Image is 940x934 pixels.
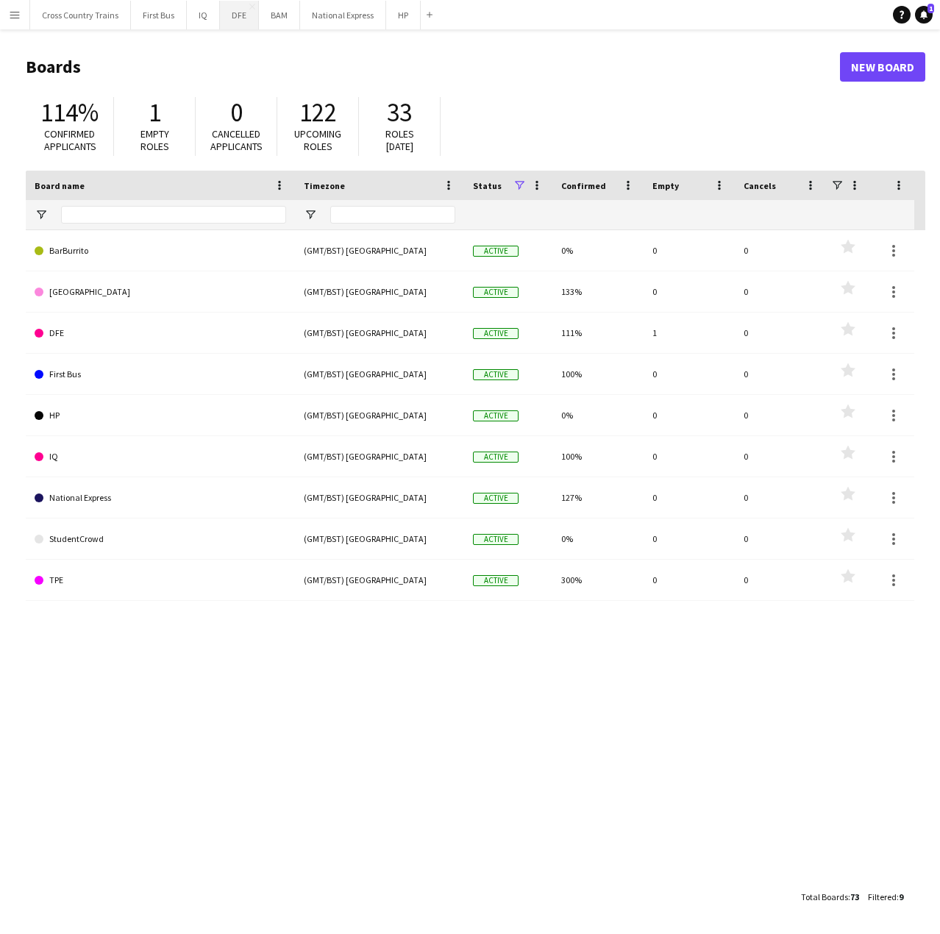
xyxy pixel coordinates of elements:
[915,6,933,24] a: 1
[735,560,826,600] div: 0
[473,452,519,463] span: Active
[552,395,644,435] div: 0%
[644,313,735,353] div: 1
[35,477,286,518] a: National Express
[927,4,934,13] span: 1
[35,313,286,354] a: DFE
[552,230,644,271] div: 0%
[35,271,286,313] a: [GEOGRAPHIC_DATA]
[295,436,464,477] div: (GMT/BST) [GEOGRAPHIC_DATA]
[387,96,412,129] span: 33
[230,96,243,129] span: 0
[210,127,263,153] span: Cancelled applicants
[299,96,337,129] span: 122
[35,354,286,395] a: First Bus
[295,230,464,271] div: (GMT/BST) [GEOGRAPHIC_DATA]
[385,127,414,153] span: Roles [DATE]
[735,230,826,271] div: 0
[35,518,286,560] a: StudentCrowd
[304,180,345,191] span: Timezone
[35,560,286,601] a: TPE
[552,313,644,353] div: 111%
[140,127,169,153] span: Empty roles
[644,271,735,312] div: 0
[295,518,464,559] div: (GMT/BST) [GEOGRAPHIC_DATA]
[744,180,776,191] span: Cancels
[735,477,826,518] div: 0
[644,230,735,271] div: 0
[644,354,735,394] div: 0
[473,328,519,339] span: Active
[149,96,161,129] span: 1
[552,354,644,394] div: 100%
[61,206,286,224] input: Board name Filter Input
[552,477,644,518] div: 127%
[35,230,286,271] a: BarBurrito
[868,891,897,902] span: Filtered
[473,410,519,421] span: Active
[330,206,455,224] input: Timezone Filter Input
[259,1,300,29] button: BAM
[644,477,735,518] div: 0
[735,436,826,477] div: 0
[899,891,903,902] span: 9
[735,395,826,435] div: 0
[644,518,735,559] div: 0
[295,395,464,435] div: (GMT/BST) [GEOGRAPHIC_DATA]
[131,1,187,29] button: First Bus
[473,287,519,298] span: Active
[295,271,464,312] div: (GMT/BST) [GEOGRAPHIC_DATA]
[26,56,840,78] h1: Boards
[801,883,859,911] div: :
[850,891,859,902] span: 73
[552,271,644,312] div: 133%
[35,208,48,221] button: Open Filter Menu
[187,1,220,29] button: IQ
[735,271,826,312] div: 0
[561,180,606,191] span: Confirmed
[473,534,519,545] span: Active
[40,96,99,129] span: 114%
[304,208,317,221] button: Open Filter Menu
[295,354,464,394] div: (GMT/BST) [GEOGRAPHIC_DATA]
[801,891,848,902] span: Total Boards
[644,395,735,435] div: 0
[473,575,519,586] span: Active
[473,493,519,504] span: Active
[220,1,259,29] button: DFE
[552,560,644,600] div: 300%
[35,180,85,191] span: Board name
[735,518,826,559] div: 0
[644,560,735,600] div: 0
[44,127,96,153] span: Confirmed applicants
[294,127,341,153] span: Upcoming roles
[35,436,286,477] a: IQ
[30,1,131,29] button: Cross Country Trains
[868,883,903,911] div: :
[552,518,644,559] div: 0%
[386,1,421,29] button: HP
[473,369,519,380] span: Active
[35,395,286,436] a: HP
[300,1,386,29] button: National Express
[473,246,519,257] span: Active
[295,477,464,518] div: (GMT/BST) [GEOGRAPHIC_DATA]
[644,436,735,477] div: 0
[652,180,679,191] span: Empty
[735,313,826,353] div: 0
[473,180,502,191] span: Status
[735,354,826,394] div: 0
[295,560,464,600] div: (GMT/BST) [GEOGRAPHIC_DATA]
[295,313,464,353] div: (GMT/BST) [GEOGRAPHIC_DATA]
[552,436,644,477] div: 100%
[840,52,925,82] a: New Board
